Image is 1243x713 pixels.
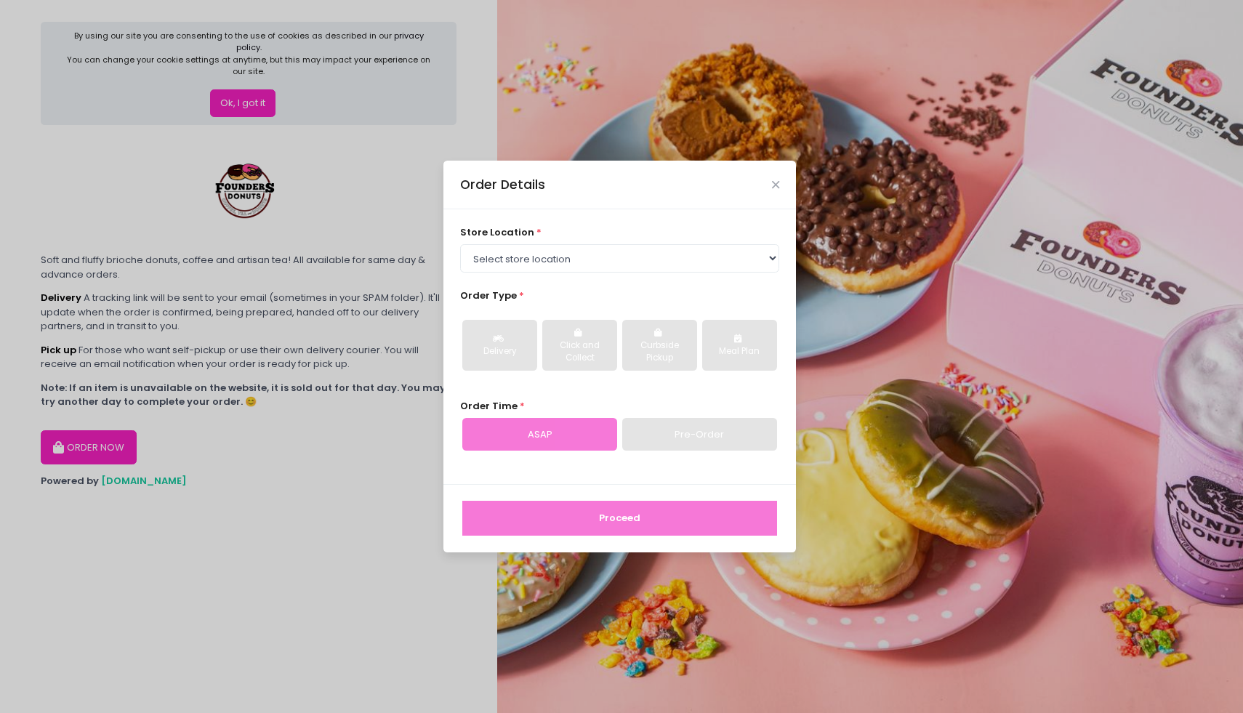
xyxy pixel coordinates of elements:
[772,181,779,188] button: Close
[632,339,687,365] div: Curbside Pickup
[712,345,767,358] div: Meal Plan
[472,345,527,358] div: Delivery
[460,289,517,302] span: Order Type
[460,175,545,194] div: Order Details
[460,399,518,413] span: Order Time
[462,320,537,371] button: Delivery
[542,320,617,371] button: Click and Collect
[702,320,777,371] button: Meal Plan
[460,225,534,239] span: store location
[462,501,777,536] button: Proceed
[552,339,607,365] div: Click and Collect
[622,320,697,371] button: Curbside Pickup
